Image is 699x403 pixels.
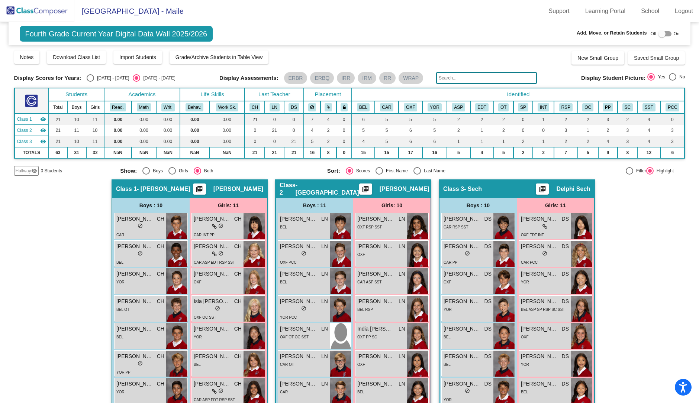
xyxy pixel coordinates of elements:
[375,114,399,125] td: 5
[17,116,32,123] span: Class 1
[234,270,242,278] span: CH
[578,114,598,125] td: 2
[543,5,576,17] a: Support
[494,125,513,136] td: 2
[31,168,37,174] mat-icon: visibility_off
[86,101,104,114] th: Girls
[67,101,86,114] th: Boys
[513,147,533,158] td: 2
[20,54,34,60] span: Notes
[284,147,304,158] td: 21
[218,251,223,256] span: do_not_disturb_alt
[436,72,537,84] input: Search...
[538,185,547,196] mat-icon: picture_as_pdf
[140,75,175,81] div: [DATE] - [DATE]
[452,103,465,111] button: ASP
[352,136,374,147] td: 4
[170,51,269,64] button: Grade/Archive Students in Table View
[138,223,143,228] span: do_not_disturb_alt
[375,147,399,158] td: 15
[618,147,637,158] td: 8
[357,253,365,257] span: OXF
[521,215,558,223] span: [PERSON_NAME]
[470,147,494,158] td: 4
[651,30,657,37] span: Off
[647,73,685,83] mat-radio-group: Select an option
[120,167,321,175] mat-radio-group: Select an option
[654,168,674,174] div: Highlight
[280,243,317,250] span: [PERSON_NAME]
[265,114,284,125] td: 0
[296,182,359,196] span: - [GEOGRAPHIC_DATA]
[209,147,245,158] td: NaN
[577,29,647,37] span: Add, Move, or Retain Students
[218,223,223,228] span: do_not_disturb_alt
[484,215,492,223] span: DS
[618,114,637,125] td: 2
[447,101,470,114] th: Academic Support Plan
[660,114,684,125] td: 0
[637,136,660,147] td: 4
[209,125,245,136] td: 0.00
[245,125,265,136] td: 0
[578,136,598,147] td: 2
[533,101,554,114] th: Interpretation Needed
[353,168,370,174] div: Scores
[104,136,132,147] td: 0.00
[375,136,399,147] td: 5
[669,5,699,17] a: Logout
[86,147,104,158] td: 32
[193,183,206,195] button: Print Students Details
[280,260,296,264] span: OXF PCC
[265,125,284,136] td: 21
[352,147,374,158] td: 15
[49,125,67,136] td: 21
[74,5,184,17] span: [GEOGRAPHIC_DATA] - Maile
[598,147,618,158] td: 9
[498,103,509,111] button: OT
[157,215,164,223] span: CH
[234,215,242,223] span: CH
[352,101,374,114] th: Belmont
[157,270,164,278] span: CH
[634,55,679,61] span: Saved Small Group
[666,103,679,111] button: PCC
[358,72,376,84] mat-chip: IRM
[444,260,457,264] span: CAR PP
[603,103,613,111] button: PP
[439,198,517,213] div: Boys : 10
[581,75,645,81] span: Display Student Picture:
[660,101,684,114] th: Professional Community Child
[375,125,399,136] td: 5
[598,101,618,114] th: Peer Pal
[336,125,352,136] td: 0
[320,101,336,114] th: Keep with students
[14,51,40,64] button: Notes
[327,167,528,175] mat-radio-group: Select an option
[137,185,190,193] span: - [PERSON_NAME]
[87,74,175,82] mat-radio-group: Select an option
[94,75,129,81] div: [DATE] - [DATE]
[194,233,215,237] span: CAR INT PP
[86,136,104,147] td: 11
[201,168,213,174] div: Both
[301,251,306,256] span: do_not_disturb_alt
[579,5,632,17] a: Learning Portal
[513,125,533,136] td: 0
[513,101,533,114] th: Speech Therapy
[49,114,67,125] td: 21
[216,103,238,111] button: Work Sk.
[399,215,405,223] span: LN
[521,260,538,264] span: CAR PCC
[470,101,494,114] th: Educational Therapy
[176,168,188,174] div: Girls
[265,101,284,114] th: Lindsay Neuhausen
[175,54,263,60] span: Grade/Archive Students in Table View
[14,75,81,81] span: Display Scores for Years:
[513,136,533,147] td: 2
[494,114,513,125] td: 2
[521,233,544,237] span: OXF EDT INT
[209,136,245,147] td: 0.00
[399,125,422,136] td: 6
[399,147,422,158] td: 17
